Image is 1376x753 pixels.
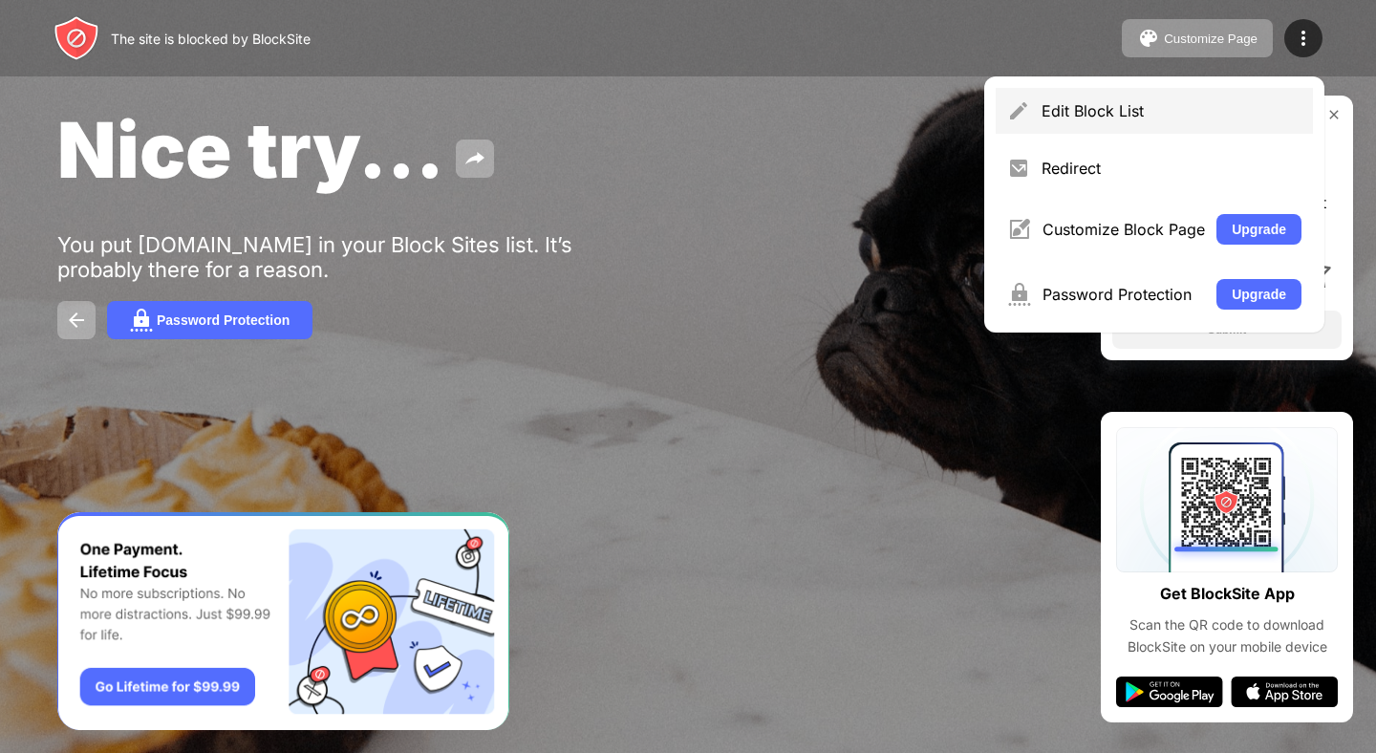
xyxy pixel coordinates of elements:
img: menu-password.svg [1007,283,1031,306]
button: Upgrade [1216,214,1301,245]
div: Redirect [1042,159,1301,178]
iframe: Banner [57,512,509,731]
img: qrcode.svg [1116,427,1338,572]
img: share.svg [463,147,486,170]
div: Customize Block Page [1043,220,1205,239]
div: Password Protection [157,312,290,328]
div: Edit Block List [1042,101,1301,120]
span: Nice try... [57,103,444,196]
img: app-store.svg [1231,677,1338,707]
button: Customize Page [1122,19,1273,57]
img: menu-redirect.svg [1007,157,1030,180]
div: Password Protection [1043,285,1205,304]
img: menu-pencil.svg [1007,99,1030,122]
div: You put [DOMAIN_NAME] in your Block Sites list. It’s probably there for a reason. [57,232,648,282]
img: header-logo.svg [54,15,99,61]
button: Password Protection [107,301,312,339]
img: menu-icon.svg [1292,27,1315,50]
div: Scan the QR code to download BlockSite on your mobile device [1116,614,1338,657]
img: menu-customize.svg [1007,218,1031,241]
img: password.svg [130,309,153,332]
div: Customize Page [1164,32,1258,46]
img: back.svg [65,309,88,332]
img: pallet.svg [1137,27,1160,50]
img: google-play.svg [1116,677,1223,707]
div: Get BlockSite App [1160,580,1295,608]
button: Upgrade [1216,279,1301,310]
img: rate-us-close.svg [1326,107,1342,122]
div: The site is blocked by BlockSite [111,31,311,47]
